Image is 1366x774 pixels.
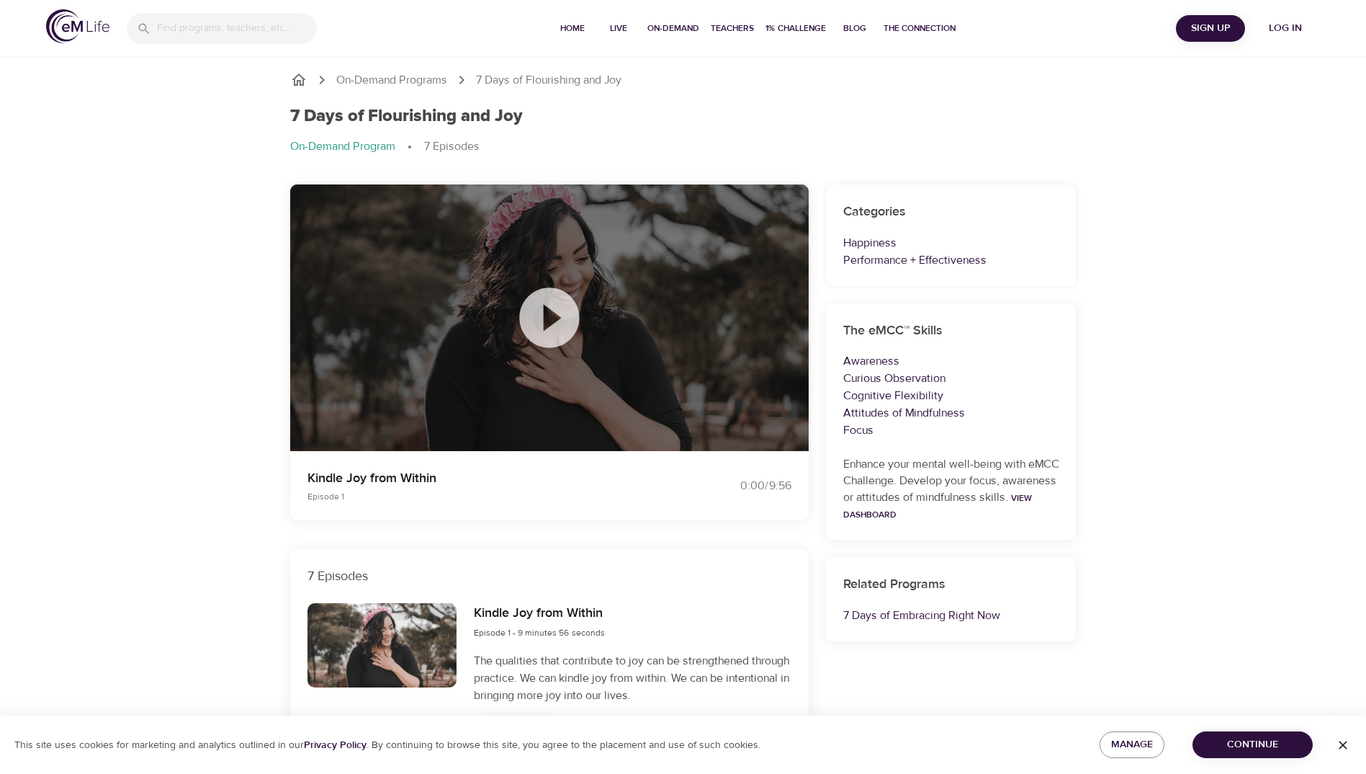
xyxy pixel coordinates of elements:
[843,404,1059,422] p: Attitudes of Mindfulness
[474,603,605,624] h6: Kindle Joy from Within
[1100,731,1164,758] button: Manage
[307,490,666,503] p: Episode 1
[711,21,754,36] span: Teachers
[884,21,956,36] span: The Connection
[765,21,826,36] span: 1% Challenge
[683,478,791,494] div: 0:00 / 9:56
[307,566,791,586] p: 7 Episodes
[843,321,1059,342] h6: The eMCC™ Skills
[476,72,621,89] p: 7 Days of Flourishing and Joy
[1204,736,1301,754] span: Continue
[46,9,109,43] img: logo
[1192,731,1313,758] button: Continue
[843,608,1000,623] a: 7 Days of Embracing Right Now
[1257,19,1314,37] span: Log in
[843,456,1059,522] p: Enhance your mental well-being with eMCC Challenge. Develop your focus, awareness or attitudes of...
[290,71,1077,89] nav: breadcrumb
[843,574,1059,595] h6: Related Programs
[1176,15,1245,42] button: Sign Up
[290,106,523,127] h1: 7 Days of Flourishing and Joy
[290,138,395,155] p: On-Demand Program
[843,234,1059,252] p: Happiness
[843,252,1059,269] p: Performance + Effectiveness
[843,352,1059,370] p: Awareness
[307,468,666,488] p: Kindle Joy from Within
[1182,19,1239,37] span: Sign Up
[424,138,480,155] p: 7 Episodes
[1111,736,1153,754] span: Manage
[1251,15,1320,42] button: Log in
[843,202,1059,223] h6: Categories
[474,627,605,639] span: Episode 1 - 9 minutes 56 seconds
[647,21,699,36] span: On-Demand
[555,21,590,36] span: Home
[336,72,447,89] a: On-Demand Programs
[843,370,1059,387] p: Curious Observation
[601,21,636,36] span: Live
[843,387,1059,404] p: Cognitive Flexibility
[837,21,872,36] span: Blog
[157,13,317,44] input: Find programs, teachers, etc...
[474,652,791,704] p: The qualities that contribute to joy can be strengthened through practice. We can kindle joy from...
[843,422,1059,439] p: Focus
[304,739,367,752] a: Privacy Policy
[290,138,1077,156] nav: breadcrumb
